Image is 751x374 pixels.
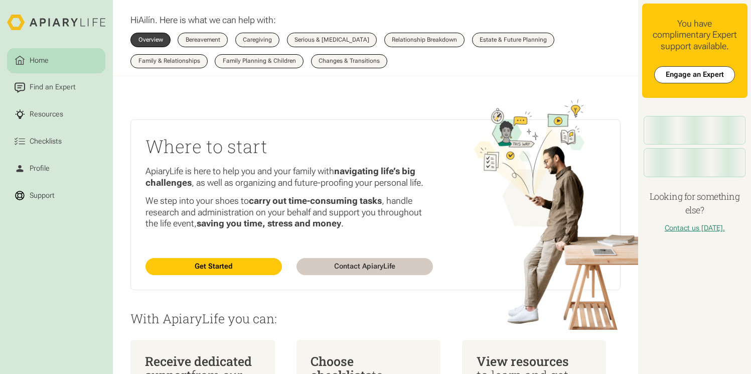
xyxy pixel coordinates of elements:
[130,54,208,68] a: Family & Relationships
[7,48,105,73] a: Home
[649,18,740,52] div: You have complimentary Expert support available.
[7,129,105,154] a: Checklists
[28,190,57,201] div: Support
[130,33,171,47] a: Overview
[28,55,51,66] div: Home
[665,224,725,232] a: Contact us [DATE].
[145,134,433,158] h2: Where to start
[178,33,228,47] a: Bereavement
[243,37,272,43] div: Caregiving
[145,258,282,275] a: Get Started
[319,58,380,64] div: Changes & Transitions
[138,15,155,25] span: Ailín
[223,58,296,64] div: Family Planning & Children
[28,136,64,147] div: Checklists
[28,163,52,174] div: Profile
[477,353,569,369] span: View resources
[138,58,200,64] div: Family & Relationships
[7,183,105,208] a: Support
[296,258,433,275] a: Contact ApiaryLife
[235,33,280,47] a: Caregiving
[28,82,78,93] div: Find an Expert
[145,166,415,187] strong: navigating life’s big challenges
[186,37,220,43] div: Bereavement
[28,109,65,120] div: Resources
[311,54,388,68] a: Changes & Transitions
[287,33,377,47] a: Serious & [MEDICAL_DATA]
[654,66,735,83] a: Engage an Expert
[145,166,433,188] p: ApiaryLife is here to help you and your family with , as well as organizing and future-proofing y...
[480,37,547,43] div: Estate & Future Planning
[392,37,457,43] div: Relationship Breakdown
[7,156,105,181] a: Profile
[384,33,465,47] a: Relationship Breakdown
[7,75,105,100] a: Find an Expert
[145,195,433,229] p: We step into your shoes to , handle research and administration on your behalf and support you th...
[7,102,105,127] a: Resources
[472,33,555,47] a: Estate & Future Planning
[130,15,276,26] p: Hi . Here is what we can help with:
[197,218,341,228] strong: saving you time, stress and money
[642,190,747,217] h4: Looking for something else?
[294,37,369,43] div: Serious & [MEDICAL_DATA]
[249,195,382,206] strong: carry out time-consuming tasks
[130,312,620,326] p: With ApiaryLife you can:
[215,54,304,68] a: Family Planning & Children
